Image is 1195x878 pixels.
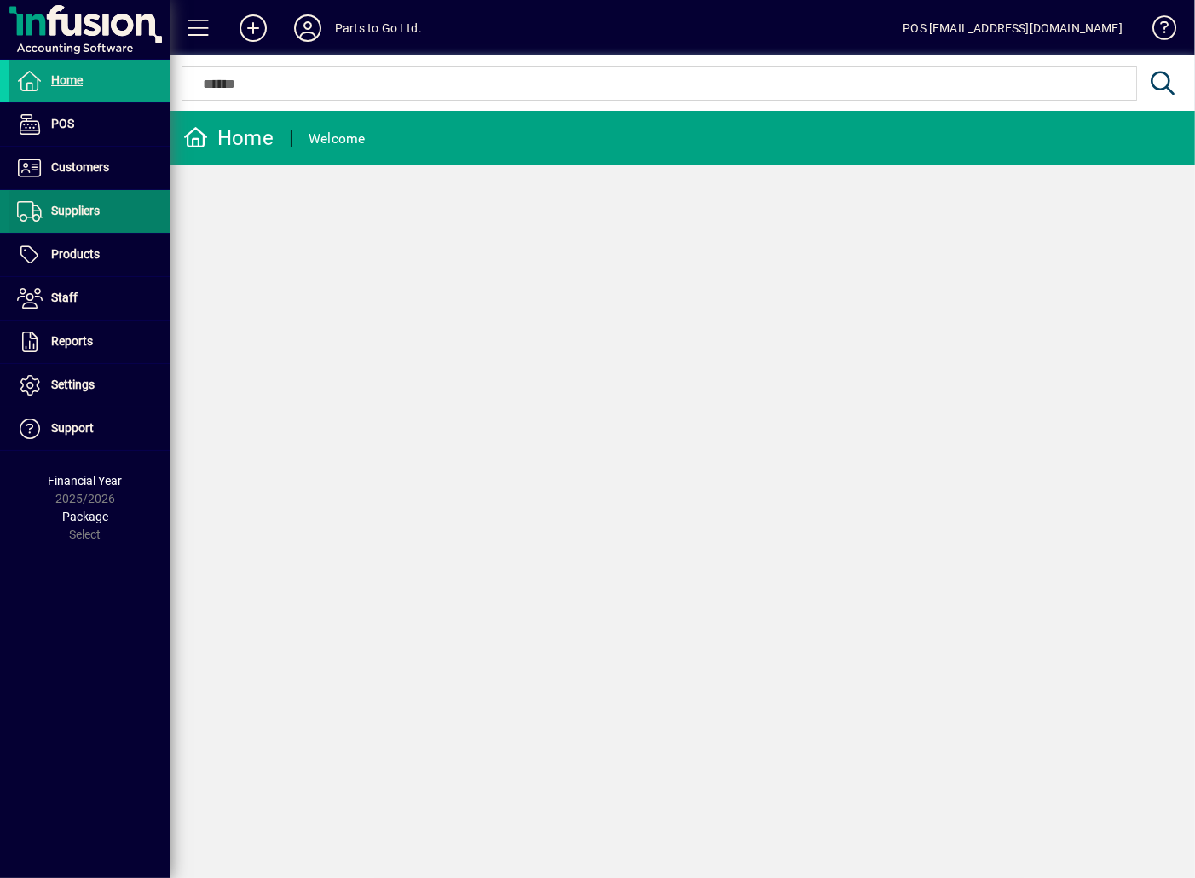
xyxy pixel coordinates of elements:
span: Financial Year [49,474,123,488]
span: Staff [51,291,78,304]
div: POS [EMAIL_ADDRESS][DOMAIN_NAME] [903,14,1123,42]
a: Settings [9,364,170,407]
a: Knowledge Base [1140,3,1174,59]
a: Staff [9,277,170,320]
span: Package [62,510,108,523]
a: Reports [9,321,170,363]
a: POS [9,103,170,146]
a: Support [9,407,170,450]
span: Home [51,73,83,87]
a: Customers [9,147,170,189]
div: Welcome [309,125,366,153]
span: Settings [51,378,95,391]
div: Parts to Go Ltd. [335,14,422,42]
a: Suppliers [9,190,170,233]
span: Support [51,421,94,435]
span: Reports [51,334,93,348]
span: Customers [51,160,109,174]
span: Suppliers [51,204,100,217]
button: Profile [280,13,335,43]
div: Home [183,124,274,152]
span: POS [51,117,74,130]
button: Add [226,13,280,43]
a: Products [9,234,170,276]
span: Products [51,247,100,261]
